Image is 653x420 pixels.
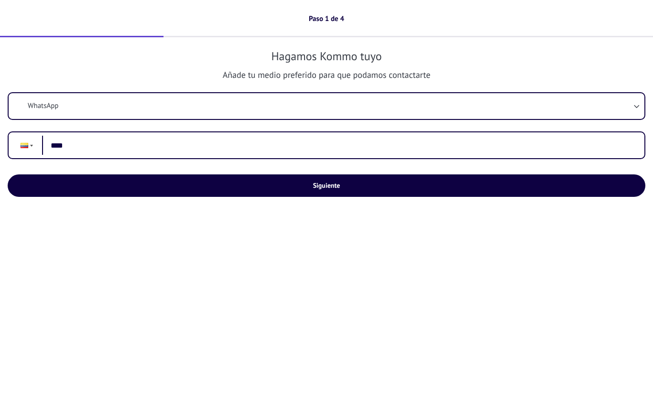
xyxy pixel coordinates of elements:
span: Siguiente [313,182,340,189]
button: WhatsApp [9,93,644,119]
span: WhatsApp [28,101,58,111]
button: Siguiente [8,174,645,197]
h2: Hagamos Kommo tuyo [8,49,645,64]
div: Paso 1 de 4 [309,14,344,23]
span: Añade tu medio preferido para que podamos contactarte [8,69,645,81]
